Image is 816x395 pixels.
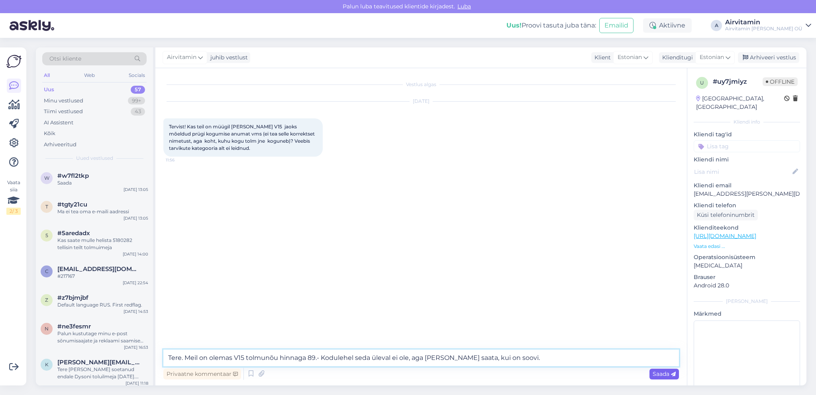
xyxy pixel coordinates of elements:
b: Uus! [506,22,522,29]
div: [PERSON_NAME] [694,298,800,305]
p: Klienditeekond [694,224,800,232]
p: Brauser [694,273,800,281]
span: #w7fl2tkp [57,172,89,179]
span: coolipreyly@hotmail.com [57,265,140,273]
div: Arhiveeri vestlus [738,52,799,63]
div: #217167 [57,273,148,280]
p: Vaata edasi ... [694,243,800,250]
div: Airvitamin [PERSON_NAME] OÜ [725,26,802,32]
div: [DATE] [163,98,679,105]
p: Märkmed [694,310,800,318]
p: [MEDICAL_DATA] [694,261,800,270]
span: u [700,80,704,86]
div: Privaatne kommentaar [163,369,241,379]
div: Minu vestlused [44,97,83,105]
a: [URL][DOMAIN_NAME] [694,232,756,240]
span: #ne3fesmr [57,323,91,330]
span: Uued vestlused [76,155,113,162]
div: All [42,70,51,81]
p: Android 28.0 [694,281,800,290]
div: Küsi telefoninumbrit [694,210,758,220]
span: Estonian [618,53,642,62]
div: [DATE] 13:05 [124,215,148,221]
p: Kliendi email [694,181,800,190]
span: n [45,326,49,332]
div: Socials [127,70,147,81]
p: Kliendi telefon [694,201,800,210]
div: [DATE] 14:53 [124,309,148,314]
p: [EMAIL_ADDRESS][PERSON_NAME][DOMAIN_NAME] [694,190,800,198]
span: Offline [763,77,798,86]
span: #tgty21cu [57,201,87,208]
div: 2 / 3 [6,208,21,215]
div: Palun kustutage minu e-post sõnumisaajate ja reklaami saamise listist ära. Teeksin seda ise, aga ... [57,330,148,344]
span: z [45,297,48,303]
div: Arhiveeritud [44,141,76,149]
div: AI Assistent [44,119,73,127]
span: kevin.kaljumae@gmail.com [57,359,140,366]
div: [GEOGRAPHIC_DATA], [GEOGRAPHIC_DATA] [696,94,784,111]
span: Otsi kliente [49,55,81,63]
div: Kliendi info [694,118,800,126]
span: 11:56 [166,157,196,163]
div: [DATE] 11:18 [126,380,148,386]
div: [DATE] 13:05 [124,187,148,193]
div: Vestlus algas [163,81,679,88]
span: Estonian [700,53,724,62]
span: #5aredadx [57,230,90,237]
div: 99+ [128,97,145,105]
textarea: Tere. Meil on olemas V15 tolmunõu hinnaga 89.- Kodulehel seda üleval ei ole, aga [PERSON_NAME] sa... [163,350,679,366]
div: Airvitamin [725,19,802,26]
span: Saada [653,370,676,377]
span: k [45,362,49,367]
p: Kliendi tag'id [694,130,800,139]
div: Aktiivne [643,18,692,33]
p: Kliendi nimi [694,155,800,164]
span: Luba [455,3,473,10]
div: Kas saate mulle helista 5180282 tellisin teilt tolmuimeja [57,237,148,251]
input: Lisa tag [694,140,800,152]
div: Tere [PERSON_NAME] soetanud endale Dysoni toluilmeja [DATE]. Viimasel ajal on hakanud masin tõrku... [57,366,148,380]
div: Saada [57,179,148,187]
div: juhib vestlust [207,53,248,62]
span: w [44,175,49,181]
input: Lisa nimi [694,167,791,176]
div: Web [82,70,96,81]
div: Kõik [44,130,55,138]
span: t [45,204,48,210]
div: 57 [131,86,145,94]
div: Vaata siia [6,179,21,215]
button: Emailid [599,18,634,33]
div: A [711,20,722,31]
span: c [45,268,49,274]
a: AirvitaminAirvitamin [PERSON_NAME] OÜ [725,19,811,32]
div: [DATE] 22:54 [123,280,148,286]
div: Klient [591,53,611,62]
span: 5 [45,232,48,238]
div: 43 [131,108,145,116]
div: Ma ei tea oma e-maili aadressi [57,208,148,215]
div: Default language RUS. First redflag. [57,301,148,309]
img: Askly Logo [6,54,22,69]
div: Klienditugi [659,53,693,62]
span: Tervist! Kas teil on müügil [PERSON_NAME] V15 jaoks mõeldud prügi kogumise anumat vms (ei tea sel... [169,124,316,151]
div: # uy7jmiyz [713,77,763,86]
div: Uus [44,86,54,94]
div: Tiimi vestlused [44,108,83,116]
div: Proovi tasuta juba täna: [506,21,596,30]
div: [DATE] 16:53 [124,344,148,350]
span: #z7bjmjbf [57,294,88,301]
p: Operatsioonisüsteem [694,253,800,261]
span: Airvitamin [167,53,196,62]
div: [DATE] 14:00 [123,251,148,257]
